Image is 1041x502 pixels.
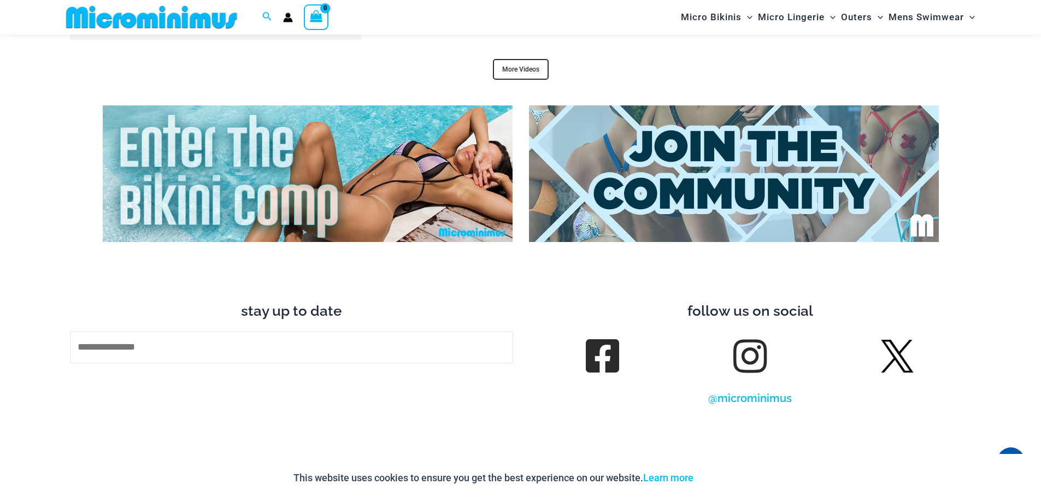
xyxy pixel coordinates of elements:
[283,13,293,22] a: Account icon link
[758,3,825,31] span: Micro Lingerie
[964,3,975,31] span: Menu Toggle
[293,470,693,486] p: This website uses cookies to ensure you get the best experience on our website.
[62,5,242,29] img: MM SHOP LOGO FLAT
[103,105,513,242] img: Enter Bikini Comp
[872,3,883,31] span: Menu Toggle
[755,3,838,31] a: Micro LingerieMenu ToggleMenu Toggle
[825,3,836,31] span: Menu Toggle
[886,3,978,31] a: Mens SwimwearMenu ToggleMenu Toggle
[841,3,872,31] span: Outers
[304,4,329,29] a: View Shopping Cart, empty
[678,3,755,31] a: Micro BikinisMenu ToggleMenu Toggle
[881,340,914,373] img: Twitter X Logo 42562
[70,369,513,416] button: Sign me up!
[677,2,980,33] nav: Site Navigation
[734,341,765,371] a: Follow us on Instagram
[587,341,617,371] a: follow us on Facebook
[70,302,513,321] h3: stay up to date
[493,59,549,80] a: More Videos
[681,3,742,31] span: Micro Bikinis
[262,10,272,24] a: Search icon link
[708,392,792,405] a: @microminimus
[838,3,886,31] a: OutersMenu ToggleMenu Toggle
[742,3,752,31] span: Menu Toggle
[529,302,972,321] h3: follow us on social
[643,472,693,483] a: Learn more
[702,465,748,491] button: Accept
[529,105,939,242] img: Join Community 2
[889,3,964,31] span: Mens Swimwear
